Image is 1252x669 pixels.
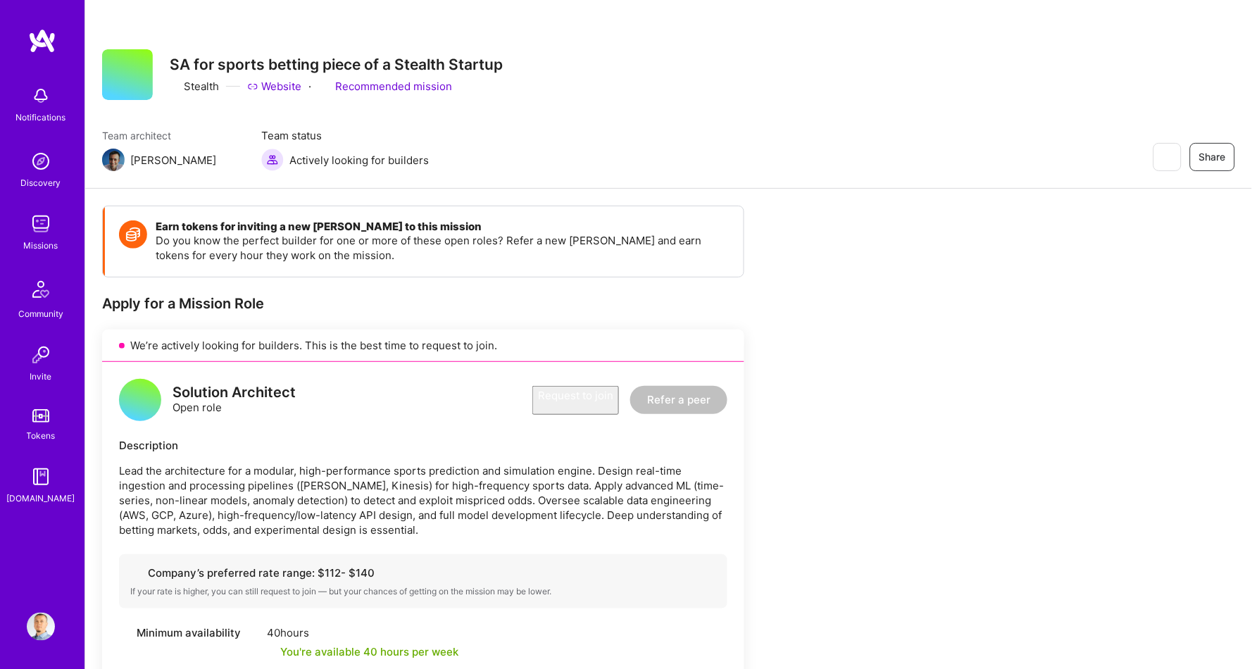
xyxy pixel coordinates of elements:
i: icon Check [267,646,277,657]
div: Community [18,306,63,321]
img: User Avatar [27,613,55,641]
span: Share [1199,150,1226,164]
button: Refer a peer [630,386,727,414]
span: Actively looking for builders [289,153,429,168]
div: Apply for a Mission Role [102,294,744,313]
a: Website [247,79,301,94]
i: icon Clock [119,627,130,638]
i: icon EyeClosed [1161,151,1172,163]
img: logo [28,28,56,54]
i: icon CompanyGray [170,81,181,92]
i: icon Cash [130,568,141,578]
img: bell [27,82,55,110]
div: If your rate is higher, you can still request to join — but your chances of getting on the missio... [130,586,716,597]
div: 40 hours [267,625,458,640]
div: Solution Architect [173,385,296,400]
img: teamwork [27,210,55,238]
div: Tokens [27,428,56,443]
img: Actively looking for builders [261,149,284,171]
div: Discovery [21,175,61,190]
a: User Avatar [23,613,58,641]
img: Token icon [119,220,147,249]
div: Missions [24,238,58,253]
h3: SA for sports betting piece of a Stealth Startup [170,56,503,73]
div: [DOMAIN_NAME] [7,491,75,506]
img: discovery [27,147,55,175]
div: Invite [30,369,52,384]
button: Share [1190,143,1235,171]
div: Stealth [170,79,219,94]
div: Open role [173,385,296,415]
img: Invite [27,341,55,369]
span: Team architect [102,128,233,143]
img: tokens [32,409,49,423]
div: Description [119,438,727,453]
img: Team Architect [102,149,125,171]
div: Notifications [16,110,66,125]
div: · [308,79,311,94]
img: guide book [27,463,55,491]
div: We’re actively looking for builders. This is the best time to request to join. [102,330,744,362]
h4: Earn tokens for inviting a new [PERSON_NAME] to this mission [156,220,730,233]
i: icon Mail [222,154,233,165]
button: Request to join [532,386,619,415]
div: Company’s preferred rate range: $ 112 - $ 140 [130,565,716,580]
p: Do you know the perfect builder for one or more of these open roles? Refer a new [PERSON_NAME] an... [156,233,730,263]
i: icon PurpleRibbon [318,81,330,92]
p: Lead the architecture for a modular, high-performance sports prediction and simulation engine. De... [119,463,727,537]
div: Recommended mission [318,79,452,94]
span: Team status [261,128,429,143]
div: [PERSON_NAME] [130,153,216,168]
img: Community [24,273,58,306]
div: Minimum availability [119,625,260,640]
div: You're available 40 hours per week [267,644,458,659]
